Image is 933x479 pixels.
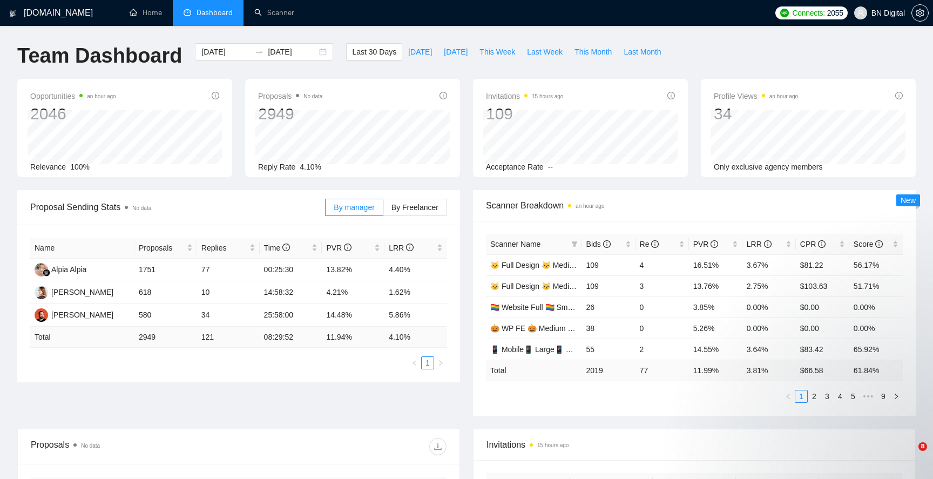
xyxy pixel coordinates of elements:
td: Total [30,327,134,348]
a: 🐱 Full Design 🐱 Medium 🐱 US Only [490,261,621,269]
td: 34 [197,304,260,327]
td: 2.75% [742,275,796,296]
td: $81.22 [796,254,849,275]
img: AO [35,308,48,322]
span: Replies [201,242,247,254]
span: Connects: [792,7,824,19]
td: 13.76% [689,275,742,296]
span: Invitations [486,438,902,451]
td: 580 [134,304,197,327]
input: End date [268,46,317,58]
td: 121 [197,327,260,348]
td: $83.42 [796,339,849,360]
span: right [437,360,444,366]
time: an hour ago [87,93,116,99]
span: Score [854,240,883,248]
span: Invitations [486,90,563,103]
button: setting [911,4,929,22]
button: Last 30 Days [346,43,402,60]
button: right [434,356,447,369]
img: upwork-logo.png [780,9,789,17]
a: 🏳️‍🌈 Website Full 🏳️‍🌈 Small 🏳️‍🌈 US Only [490,303,617,312]
span: info-circle [667,92,675,99]
td: 4.21% [322,281,384,304]
span: filter [571,241,578,247]
span: info-circle [603,240,611,248]
td: 109 [582,254,635,275]
th: Replies [197,238,260,259]
td: 3 [635,275,689,296]
button: download [429,438,447,455]
span: This Week [479,46,515,58]
span: Last Month [624,46,661,58]
input: Start date [201,46,251,58]
td: 14:58:32 [260,281,322,304]
span: Scanner Name [490,240,540,248]
span: info-circle [344,244,351,251]
td: 2949 [134,327,197,348]
a: AO[PERSON_NAME] [35,310,113,319]
img: logo [9,5,17,22]
div: [PERSON_NAME] [51,309,113,321]
td: 56.17% [849,254,903,275]
td: 14.48% [322,304,384,327]
td: 3.85% [689,296,742,318]
button: Last Month [618,43,667,60]
span: info-circle [875,240,883,248]
td: Total [486,360,582,381]
img: gigradar-bm.png [43,269,50,276]
a: 🎃 WP FE 🎃 Medium 🎃 Non US [490,324,605,333]
td: 77 [635,360,689,381]
td: 0.00% [742,318,796,339]
span: Opportunities [30,90,116,103]
span: 4.10% [300,163,321,171]
span: download [430,442,446,451]
span: info-circle [282,244,290,251]
td: 0.00% [742,296,796,318]
span: PVR [693,240,719,248]
li: Previous Page [408,356,421,369]
a: VG[PERSON_NAME] [35,287,113,296]
span: Proposals [258,90,322,103]
span: Proposal Sending Stats [30,200,325,214]
span: Dashboard [197,8,233,17]
td: 4.10 % [384,327,447,348]
td: $103.63 [796,275,849,296]
td: 00:25:30 [260,259,322,281]
div: 2949 [258,104,322,124]
button: [DATE] [438,43,474,60]
span: No data [132,205,151,211]
td: 4 [635,254,689,275]
td: 38 [582,318,635,339]
span: filter [569,236,580,252]
span: Bids [586,240,611,248]
td: 0 [635,296,689,318]
th: Proposals [134,238,197,259]
td: 0 [635,318,689,339]
div: 109 [486,104,563,124]
td: 3.64% [742,339,796,360]
button: left [408,356,421,369]
span: [DATE] [408,46,432,58]
td: 5.26% [689,318,742,339]
time: an hour ago [769,93,798,99]
td: 13.82% [322,259,384,281]
td: 0.00% [849,318,903,339]
time: an hour ago [576,203,604,209]
td: 2019 [582,360,635,381]
button: This Week [474,43,521,60]
span: to [255,48,263,56]
td: 1.62% [384,281,447,304]
div: Proposals [31,438,239,455]
a: 📱 Mobile📱 Large📱 Non US [490,345,592,354]
span: info-circle [212,92,219,99]
span: LRR [389,244,414,252]
td: 11.99 % [689,360,742,381]
td: 3.67% [742,254,796,275]
span: info-circle [764,240,772,248]
span: dashboard [184,9,191,16]
span: No data [303,93,322,99]
span: Last 30 Days [352,46,396,58]
td: 55 [582,339,635,360]
span: By manager [334,203,374,212]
